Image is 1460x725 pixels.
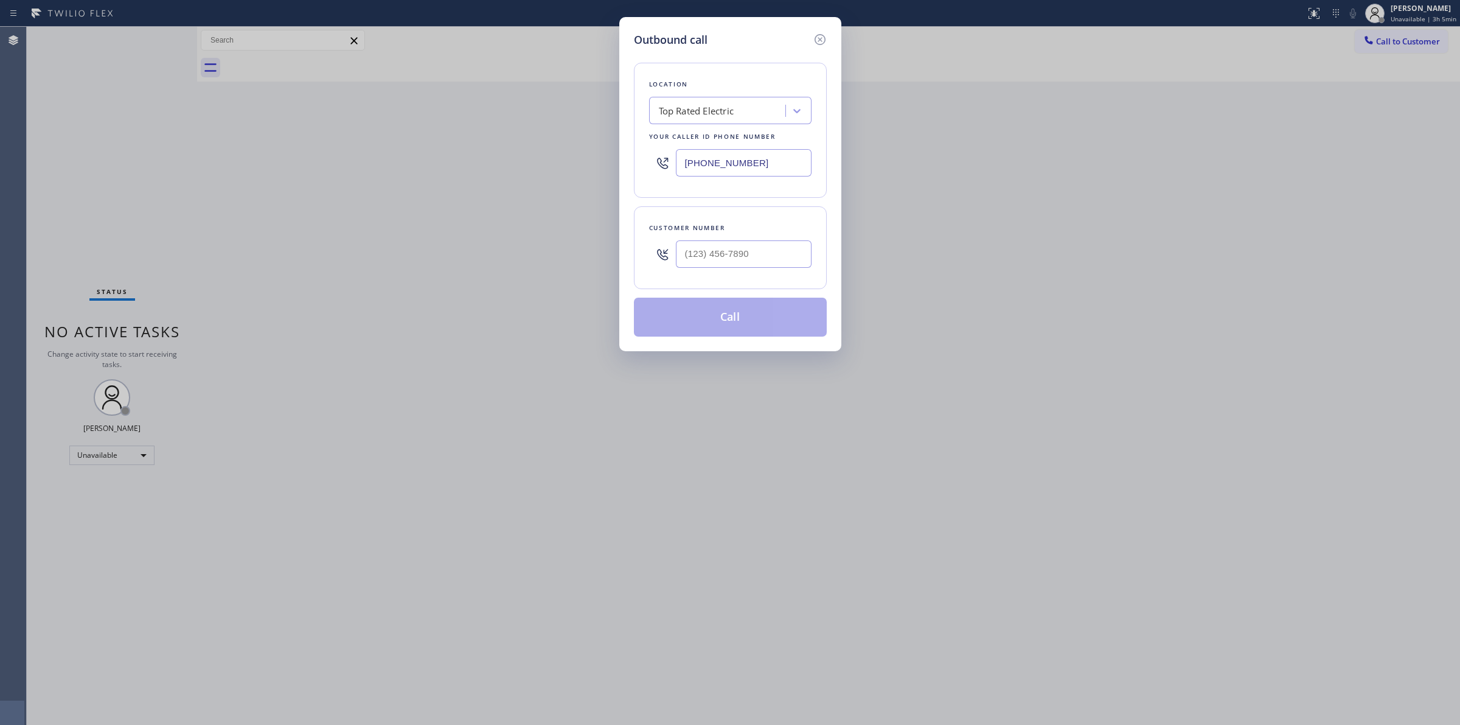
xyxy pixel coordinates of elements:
[634,32,707,48] h5: Outbound call
[634,298,827,337] button: Call
[649,130,812,143] div: Your caller id phone number
[649,222,812,234] div: Customer number
[659,104,734,118] div: Top Rated Electric
[676,240,812,268] input: (123) 456-7890
[649,78,812,91] div: Location
[676,149,812,177] input: (123) 456-7890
